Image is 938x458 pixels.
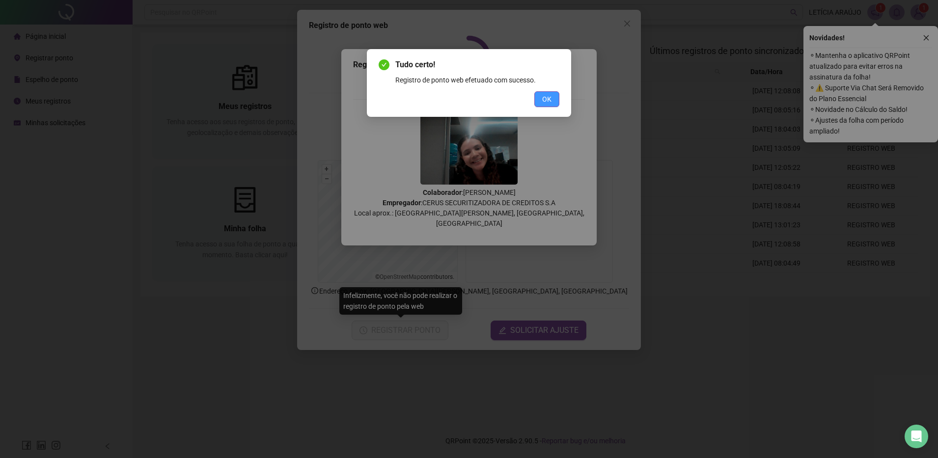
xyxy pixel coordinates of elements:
button: OK [534,91,559,107]
span: check-circle [379,59,389,70]
div: Registro de ponto web efetuado com sucesso. [395,75,559,85]
span: Tudo certo! [395,59,559,71]
span: OK [542,94,552,105]
div: Open Intercom Messenger [905,425,928,448]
